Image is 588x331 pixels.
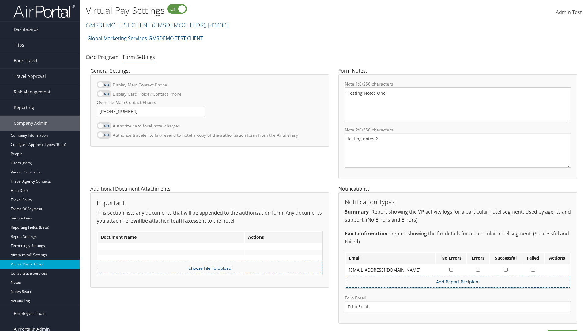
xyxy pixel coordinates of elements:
[545,253,570,264] th: Actions
[176,217,196,224] strong: all faxes
[334,185,582,330] div: Notifications:
[97,200,323,206] h3: Important:
[346,253,435,264] th: Email
[113,79,167,90] label: Display Main Contact Phone
[14,69,46,84] span: Travel Approval
[346,264,435,276] td: [EMAIL_ADDRESS][DOMAIN_NAME]
[86,67,334,153] div: General Settings:
[345,127,571,133] label: Note 2: /350 characters
[101,265,318,271] label: Choose File To Upload
[345,295,571,312] label: Folio Email
[245,232,322,243] th: Actions
[205,21,228,29] span: , [ 43433 ]
[97,99,205,105] label: Override Main Contact Phone:
[345,230,571,245] p: - Report showing the fax details for a particular hotel segment. (Successful and Failed)
[14,53,37,68] span: Book Travel
[149,32,203,44] a: GMSDEMO TEST CLIENT
[87,32,147,44] a: Global Marketing Services
[490,253,522,264] th: Successful
[14,37,24,53] span: Trips
[14,22,39,37] span: Dashboards
[152,21,205,29] span: ( GMSDEMOCHILDR )
[113,129,298,141] label: Authorize traveler to fax/resend to hotel a copy of the authorization form from the Airtinerary
[86,54,119,60] a: Card Program
[14,306,46,321] span: Employee Tools
[97,209,323,225] p: This section lists any documents that will be appended to the authorization form. Any documents y...
[345,133,571,168] textarea: testing notes 2
[436,253,466,264] th: No Errors
[345,208,369,215] strong: Summary
[345,301,571,312] input: Folio Email
[556,3,582,22] a: Admin Test
[334,67,582,185] div: Form Notes:
[86,21,228,29] a: GMSDEMO TEST CLIENT
[98,232,244,243] th: Document Name
[467,253,489,264] th: Errors
[13,4,75,18] img: airportal-logo.png
[345,81,571,87] label: Note 1: /250 characters
[556,9,582,16] span: Admin Test
[123,54,155,60] a: Form Settings
[149,123,153,129] strong: all
[113,88,182,100] label: Display Card Holder Contact Phone
[522,253,544,264] th: Failed
[345,87,571,122] textarea: Testing Notes One
[436,279,480,285] a: Add Report Recipient
[345,208,571,224] p: - Report showing the VP activity logs for a particular hotel segment. Used by agents and support....
[14,116,48,131] span: Company Admin
[359,81,362,87] span: 0
[345,230,388,237] strong: Fax Confirmation
[86,185,334,294] div: Additional Document Attachments:
[14,100,34,115] span: Reporting
[345,199,571,205] h3: Notification Types:
[359,127,362,133] span: 0
[14,84,51,100] span: Risk Management
[133,217,142,224] strong: will
[113,120,180,131] label: Authorize card for hotel charges
[86,4,417,17] h1: Virtual Pay Settings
